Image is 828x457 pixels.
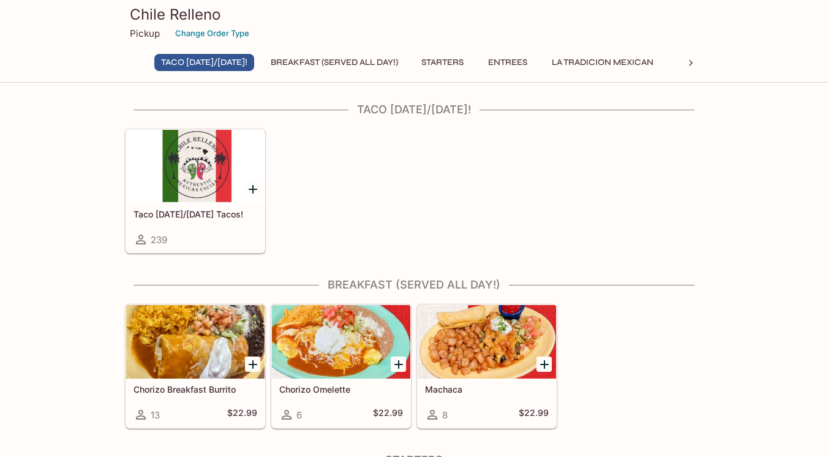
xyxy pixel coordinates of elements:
h5: Chorizo Omelette [279,384,403,395]
h4: Breakfast (Served ALL DAY!) [125,278,703,292]
span: 8 [442,409,448,421]
button: Add Chorizo Breakfast Burrito [245,357,260,372]
button: Change Order Type [170,24,255,43]
div: Chorizo Breakfast Burrito [126,305,265,379]
span: 239 [151,234,167,246]
div: Taco Tuesday/Thursday Tacos! [126,130,265,203]
h5: $22.99 [519,407,549,422]
h5: $22.99 [373,407,403,422]
a: Chorizo Breakfast Burrito13$22.99 [126,304,265,428]
button: Starters [415,54,470,71]
div: Chorizo Omelette [272,305,410,379]
a: Machaca8$22.99 [417,304,557,428]
h3: Chile Relleno [130,5,698,24]
h5: Taco [DATE]/[DATE] Tacos! [134,209,257,219]
h5: Chorizo Breakfast Burrito [134,384,257,395]
button: Taco [DATE]/[DATE]! [154,54,254,71]
h5: $22.99 [227,407,257,422]
span: 13 [151,409,160,421]
button: Breakfast (Served ALL DAY!) [264,54,405,71]
button: Add Machaca [536,357,552,372]
a: Chorizo Omelette6$22.99 [271,304,411,428]
span: 6 [296,409,302,421]
button: Tacos [670,54,725,71]
button: Entrees [480,54,535,71]
a: Taco [DATE]/[DATE] Tacos!239 [126,129,265,253]
h5: Machaca [425,384,549,395]
div: Machaca [418,305,556,379]
button: Add Chorizo Omelette [391,357,406,372]
button: Add Taco Tuesday/Thursday Tacos! [245,181,260,197]
button: La Tradicion Mexican [545,54,660,71]
p: Pickup [130,28,160,39]
h4: Taco [DATE]/[DATE]! [125,103,703,116]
